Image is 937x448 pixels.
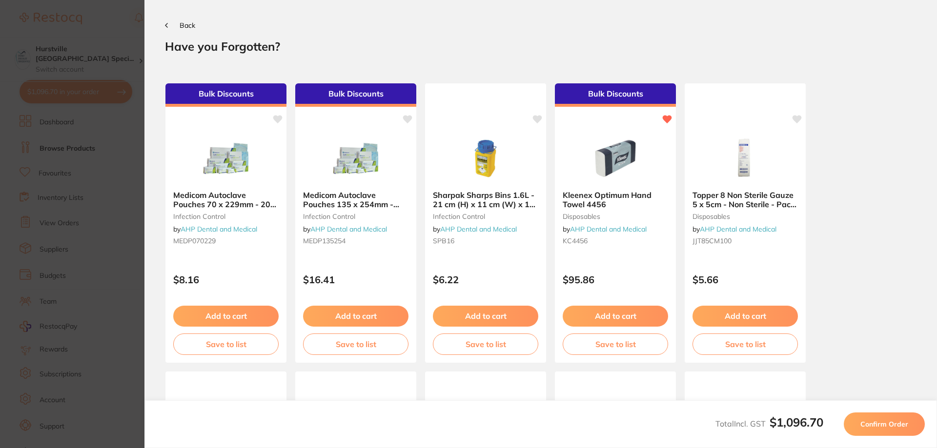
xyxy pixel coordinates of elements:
small: MEDP070229 [173,237,279,245]
img: Kleenex Optimum Hand Towel 4456 [584,134,647,183]
div: Bulk Discounts [555,83,676,107]
small: infection control [173,213,279,220]
button: Save to list [563,333,668,355]
div: Bulk Discounts [295,83,416,107]
p: $8.16 [173,274,279,285]
button: Add to cart [563,306,668,326]
small: infection control [433,213,538,220]
b: Medicom Autoclave Pouches 70 x 229mm - 200 per box [173,191,279,209]
span: by [173,225,257,234]
img: Topper 8 Non Sterile Gauze 5 x 5cm - Non Sterile - Pack of 100 [713,134,777,183]
button: Save to list [433,333,538,355]
small: KC4456 [563,237,668,245]
button: Add to cart [303,306,408,326]
div: Bulk Discounts [165,83,286,107]
a: AHP Dental and Medical [570,225,647,234]
small: disposables [693,213,798,220]
button: Save to list [693,333,798,355]
p: $5.66 [693,274,798,285]
small: infection control [303,213,408,220]
b: Kleenex Optimum Hand Towel 4456 [563,191,668,209]
button: Add to cart [173,306,279,326]
a: AHP Dental and Medical [700,225,776,234]
button: Save to list [303,333,408,355]
p: $6.22 [433,274,538,285]
b: Topper 8 Non Sterile Gauze 5 x 5cm - Non Sterile - Pack of 100 [693,191,798,209]
a: AHP Dental and Medical [440,225,517,234]
button: Add to cart [433,306,538,326]
b: $1,096.70 [770,415,823,429]
a: AHP Dental and Medical [310,225,387,234]
button: Confirm Order [844,412,925,436]
small: SPB16 [433,237,538,245]
small: JJT85CM100 [693,237,798,245]
h2: Have you Forgotten? [165,39,917,54]
span: Back [180,21,195,30]
small: disposables [563,213,668,220]
img: Sharpak Sharps Bins 1.6L - 21 cm (H) x 11 cm (W) x 11 cm (D) [454,134,517,183]
p: $16.41 [303,274,408,285]
span: by [303,225,387,234]
span: Total Incl. GST [715,419,823,429]
small: MEDP135254 [303,237,408,245]
span: by [563,225,647,234]
span: by [693,225,776,234]
button: Back [165,21,195,29]
span: by [433,225,517,234]
b: Sharpak Sharps Bins 1.6L - 21 cm (H) x 11 cm (W) x 11 cm (D) [433,191,538,209]
button: Save to list [173,333,279,355]
span: Confirm Order [860,420,908,429]
a: AHP Dental and Medical [181,225,257,234]
img: Medicom Autoclave Pouches 70 x 229mm - 200 per box [194,134,258,183]
b: Medicom Autoclave Pouches 135 x 254mm - 200 per box [303,191,408,209]
img: Medicom Autoclave Pouches 135 x 254mm - 200 per box [324,134,387,183]
button: Add to cart [693,306,798,326]
p: $95.86 [563,274,668,285]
